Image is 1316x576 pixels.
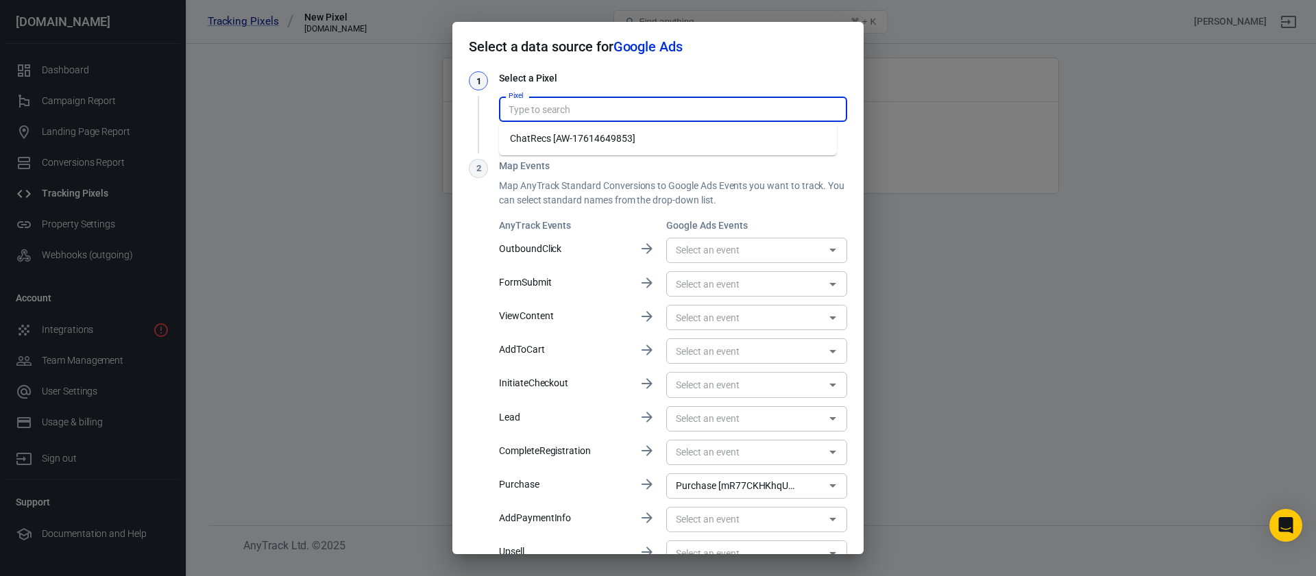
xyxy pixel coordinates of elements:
button: Open [823,510,842,529]
input: Select an event [670,275,820,292]
p: AddToCart [499,342,628,357]
p: OutboundClick [499,242,628,256]
h6: AnyTrack Events [499,218,628,232]
p: AddPaymentInfo [499,511,628,525]
button: Open [823,476,842,495]
div: 2 [469,159,488,178]
p: Upsell [499,544,628,559]
p: Purchase [499,477,628,492]
input: Select an event [670,477,803,494]
label: Pixel [509,90,524,101]
input: Type to search [503,101,841,118]
p: Lead [499,410,628,425]
h3: Select a Pixel [499,71,847,86]
li: ChatRecs [AW-17614649853] [499,127,837,150]
input: Select an event [670,309,820,326]
button: Open [823,240,842,260]
button: Open [823,375,842,395]
p: Map AnyTrack Standard Conversions to Google Ads Events you want to track. You can select standard... [499,179,847,208]
h6: Google Ads Events [666,218,847,232]
button: Open [823,409,842,428]
h2: Select a data source for [452,22,864,71]
button: Open [823,308,842,327]
button: Open [823,275,842,294]
input: Select an event [670,544,820,562]
span: Google Ads [613,38,683,55]
div: 1 [469,71,488,90]
p: FormSubmit [499,275,628,290]
h3: Map Events [499,159,847,173]
button: Open [823,544,842,563]
p: ViewContent [499,309,628,323]
p: InitiateCheckout [499,376,628,390]
p: CompleteRegistration [499,444,628,458]
div: Open Intercom Messenger [1269,509,1302,542]
input: Select an event [670,444,820,461]
button: Open [823,342,842,361]
input: Select an event [670,376,820,393]
input: Select an event [670,342,820,360]
input: Select an event [670,410,820,427]
input: Select an event [670,511,820,528]
button: Open [823,442,842,462]
input: Select an event [670,242,820,259]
